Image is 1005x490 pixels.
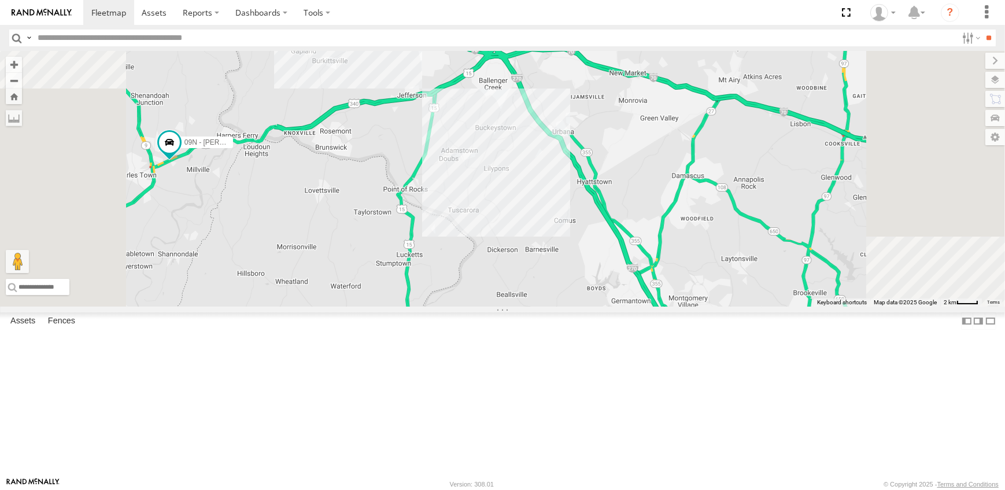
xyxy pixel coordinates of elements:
span: Map data ©2025 Google [874,299,937,305]
div: © Copyright 2025 - [884,481,999,488]
button: Keyboard shortcuts [817,299,867,307]
div: Version: 308.01 [450,481,494,488]
span: 09N - [PERSON_NAME] [184,138,260,146]
label: Hide Summary Table [985,312,996,329]
button: Map Scale: 2 km per 34 pixels [940,299,982,307]
label: Map Settings [985,129,1005,145]
button: Zoom out [6,72,22,89]
div: Barbara McNamee [866,4,900,21]
label: Measure [6,110,22,126]
a: Terms (opens in new tab) [988,300,1000,305]
label: Search Query [24,30,34,46]
label: Dock Summary Table to the Left [961,312,973,329]
button: Drag Pegman onto the map to open Street View [6,250,29,273]
span: 2 km [944,299,956,305]
img: rand-logo.svg [12,9,72,17]
a: Terms and Conditions [937,481,999,488]
a: Visit our Website [6,478,60,490]
label: Search Filter Options [958,30,982,46]
label: Dock Summary Table to the Right [973,312,984,329]
i: ? [941,3,959,22]
label: Fences [42,313,81,329]
button: Zoom in [6,57,22,72]
button: Zoom Home [6,89,22,104]
label: Assets [5,313,41,329]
